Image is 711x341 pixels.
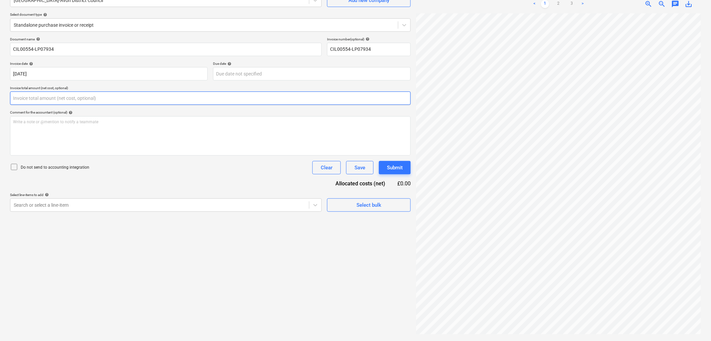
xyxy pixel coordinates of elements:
[213,61,411,66] div: Due date
[67,111,73,115] span: help
[21,165,89,170] p: Do not send to accounting integration
[327,198,411,212] button: Select bulk
[35,37,40,41] span: help
[10,86,411,92] p: Invoice total amount (net cost, optional)
[10,193,322,197] div: Select line-items to add
[10,67,208,80] input: Invoice date not specified
[312,161,341,174] button: Clear
[10,43,322,56] input: Document name
[28,62,33,66] span: help
[346,161,374,174] button: Save
[321,163,332,172] div: Clear
[10,37,322,41] div: Document name
[42,13,47,17] span: help
[678,309,711,341] iframe: Chat Widget
[10,12,411,17] div: Select document type
[10,110,411,115] div: Comment for the accountant (optional)
[357,201,381,209] div: Select bulk
[354,163,365,172] div: Save
[364,37,370,41] span: help
[379,161,411,174] button: Submit
[43,193,49,197] span: help
[327,43,411,56] input: Invoice number
[324,180,396,187] div: Allocated costs (net)
[226,62,231,66] span: help
[213,67,411,80] input: Due date not specified
[10,61,208,66] div: Invoice date
[10,92,411,105] input: Invoice total amount (net cost, optional)
[396,180,411,187] div: £0.00
[387,163,403,172] div: Submit
[327,37,411,41] div: Invoice number (optional)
